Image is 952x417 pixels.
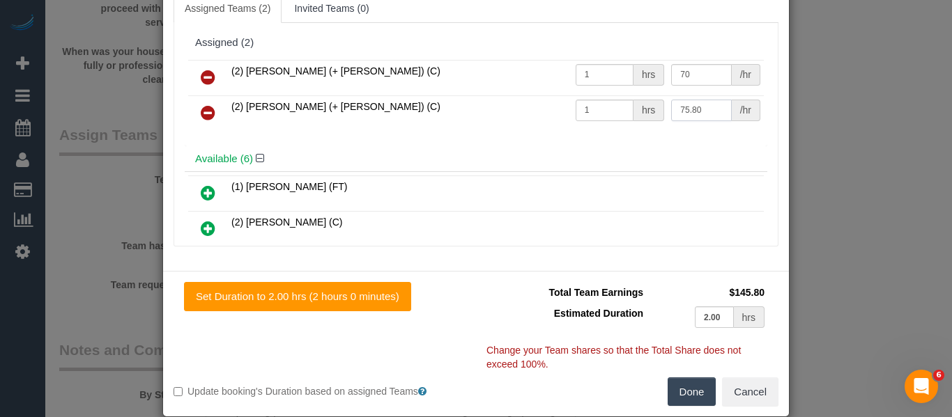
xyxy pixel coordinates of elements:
button: Cancel [722,377,778,407]
div: /hr [732,64,760,86]
div: Assigned (2) [195,37,757,49]
div: /hr [732,100,760,121]
span: (2) [PERSON_NAME] (C) [231,217,342,228]
div: hrs [734,306,765,328]
iframe: Intercom live chat [905,370,938,403]
span: Estimated Duration [554,308,643,319]
div: hrs [634,64,664,86]
td: $145.80 [647,282,768,303]
input: Update booking's Duration based on assigned Teams [174,387,183,396]
button: Set Duration to 2.00 hrs (2 hours 0 minutes) [184,282,411,311]
button: Done [668,377,716,407]
span: (1) [PERSON_NAME] (FT) [231,181,347,192]
label: Update booking's Duration based on assigned Teams [174,384,466,398]
span: (2) [PERSON_NAME] (+ [PERSON_NAME]) (C) [231,65,440,77]
div: hrs [634,100,664,121]
td: Total Team Earnings [486,282,647,303]
span: (2) [PERSON_NAME] (+ [PERSON_NAME]) (C) [231,101,440,112]
span: 6 [933,370,944,381]
h4: Available (6) [195,153,757,165]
